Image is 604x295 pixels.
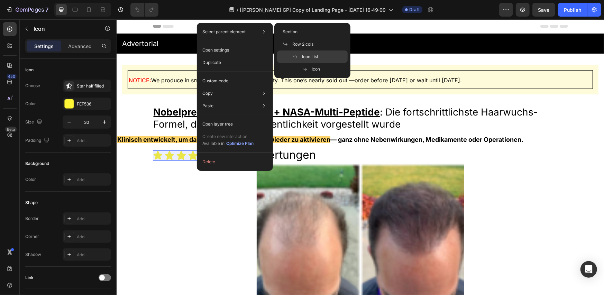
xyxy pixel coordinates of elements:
[45,6,48,14] p: 7
[200,156,270,168] button: Delete
[7,74,17,79] div: 450
[202,121,233,127] p: Open layer tree
[580,261,597,278] div: Open Intercom Messenger
[558,3,587,17] button: Publish
[202,59,221,66] p: Duplicate
[34,43,54,50] p: Settings
[99,128,200,144] h2: 2679 Bewertungen
[202,78,228,84] p: Custom code
[25,160,49,167] div: Background
[130,3,158,17] div: Undo/Redo
[312,66,320,72] span: Icon
[5,127,17,132] div: Beta
[77,252,109,258] div: Add...
[77,138,109,144] div: Add...
[226,140,254,147] div: Optimize Plan
[3,3,52,17] button: 7
[202,103,213,109] p: Paste
[77,177,109,183] div: Add...
[68,43,92,50] p: Advanced
[283,29,298,35] span: Section
[25,101,36,107] div: Color
[202,47,229,53] p: Open settings
[240,6,386,13] span: [[PERSON_NAME] GP] Copy of Landing Page - [DATE] 16:49:09
[25,67,34,73] div: Icon
[25,215,39,222] div: Border
[25,251,41,258] div: Shadow
[77,101,109,107] div: FEF536
[25,136,51,145] div: Padding
[25,176,36,183] div: Color
[77,216,109,222] div: Add...
[202,90,213,96] p: Copy
[25,118,44,127] div: Size
[25,200,38,206] div: Shape
[302,54,318,60] span: Icon List
[34,25,92,33] p: Icon
[77,234,109,240] div: Add...
[292,41,313,47] span: Row 2 cols
[25,275,34,281] div: Link
[202,133,254,140] p: Create new interaction
[77,83,109,89] div: Star half filled
[214,117,407,124] strong: — ganz ohne Nebenwirkungen, Medikamente oder Operationen.
[532,3,555,17] button: Save
[202,29,246,35] p: Select parent element
[202,141,225,146] span: Available in
[538,7,550,13] span: Save
[25,233,39,240] div: Corner
[564,6,581,13] div: Publish
[226,140,254,147] button: Optimize Plan
[409,7,420,13] span: Draft
[237,6,238,13] span: /
[25,83,40,89] div: Choose
[117,19,604,295] iframe: To enrich screen reader interactions, please activate Accessibility in Grammarly extension settings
